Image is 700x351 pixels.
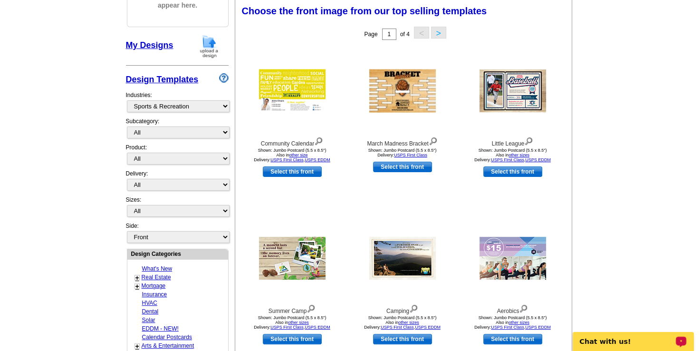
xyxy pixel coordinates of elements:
a: USPS First Class [381,325,414,330]
button: > [431,27,446,39]
a: What's New [142,265,173,272]
img: upload-design [197,34,221,58]
a: other sizes [398,320,419,325]
img: view design details [429,135,438,146]
img: Camping [369,237,436,280]
a: + [135,342,139,350]
a: HVAC [142,300,157,306]
img: view design details [519,302,528,313]
div: Sizes: [126,195,229,222]
a: Dental [142,308,159,315]
div: Industries: [126,86,229,117]
span: Also in [496,153,529,157]
a: Design Templates [126,75,199,84]
img: Little League [479,69,546,112]
a: USPS EDDM [415,325,441,330]
a: Solar [142,317,155,323]
a: Mortgage [142,283,166,289]
a: use this design [483,334,542,344]
a: USPS EDDM [525,157,551,162]
img: view design details [409,302,418,313]
div: March Madness Bracket [350,135,455,148]
a: use this design [373,162,432,172]
span: Also in [496,320,529,325]
a: use this design [263,334,322,344]
div: Little League [460,135,565,148]
a: use this design [483,166,542,177]
span: Also in [385,320,419,325]
a: Calendar Postcards [142,334,192,341]
span: Choose the front image from our top selling templates [242,6,487,16]
div: Shown: Jumbo Postcard (5.5 x 8.5") Delivery: [350,148,455,157]
button: < [414,27,429,39]
img: view design details [307,302,316,313]
div: Side: [126,222,229,244]
img: Community Calendar [259,69,326,112]
img: design-wizard-help-icon.png [219,73,229,83]
a: USPS EDDM [305,157,330,162]
a: + [135,283,139,290]
div: Subcategory: [126,117,229,143]
div: Shown: Jumbo Postcard (5.5 x 8.5") Delivery: , [460,148,565,162]
div: Shown: Jumbo Postcard (5.5 x 8.5") Delivery: , [240,148,345,162]
div: Summer Camp [240,302,345,315]
div: Shown: Jumbo Postcard (5.5 x 8.5") Delivery: , [240,315,345,330]
div: Shown: Jumbo Postcard (5.5 x 8.5") Delivery: , [460,315,565,330]
span: Page [364,31,377,38]
a: USPS First Class [491,325,524,330]
a: USPS First Class [270,157,304,162]
a: other sizes [508,153,529,157]
a: USPS EDDM [525,325,551,330]
a: USPS First Class [491,157,524,162]
a: other size [289,153,307,157]
span: of 4 [400,31,410,38]
div: Community Calendar [240,135,345,148]
div: Design Categories [127,249,228,258]
iframe: LiveChat chat widget [566,321,700,351]
div: Delivery: [126,169,229,195]
a: use this design [373,334,432,344]
img: March Madness Bracket [369,69,436,112]
img: Summer Camp [259,237,326,280]
span: Also in [276,153,307,157]
a: USPS First Class [394,153,427,157]
a: EDDM - NEW! [142,325,179,332]
div: Product: [126,143,229,169]
a: USPS First Class [270,325,304,330]
a: Real Estate [142,274,171,281]
a: USPS EDDM [305,325,330,330]
a: use this design [263,166,322,177]
a: + [135,274,139,282]
span: Also in [275,320,309,325]
a: Insurance [142,291,167,298]
div: Shown: Jumbo Postcard (5.5 x 8.5") Delivery: , [350,315,455,330]
img: Aerobics [479,237,546,280]
img: view design details [524,135,533,146]
a: other sizes [288,320,309,325]
a: other sizes [508,320,529,325]
a: Arts & Entertainment [142,342,194,349]
div: Aerobics [460,302,565,315]
a: My Designs [126,40,173,50]
img: view design details [314,135,323,146]
div: Camping [350,302,455,315]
